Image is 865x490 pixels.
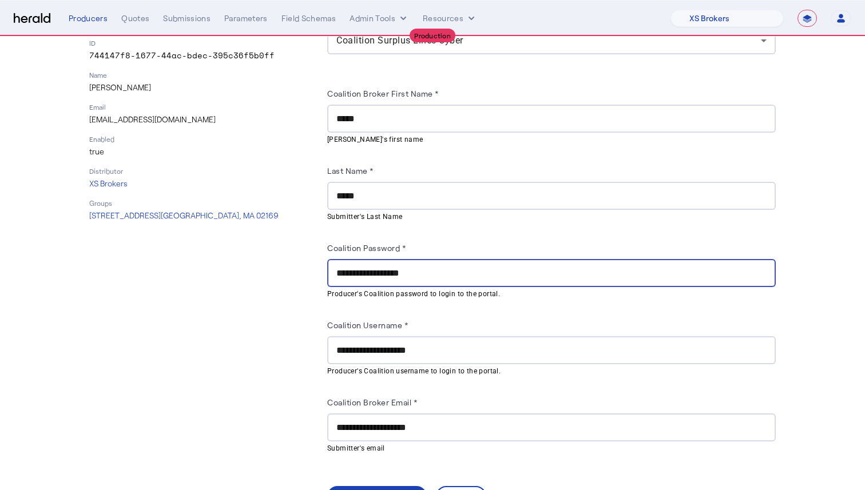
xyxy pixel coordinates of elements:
div: Submissions [163,13,211,24]
button: Resources dropdown menu [423,13,477,24]
p: 744147f8-1677-44ac-bdec-395c36f5b0ff [89,50,314,61]
p: Name [89,70,314,79]
span: Coalition Surplus Lines Cyber [336,35,463,46]
div: Production [410,29,455,42]
label: Coalition Password * [327,243,406,253]
p: [PERSON_NAME] [89,82,314,93]
mat-hint: Producer's Coalition username to login to the portal. [327,364,769,377]
label: Last Name * [327,166,374,176]
label: Coalition Broker Email * [327,397,417,407]
p: true [89,146,314,157]
div: Parameters [224,13,268,24]
div: Quotes [121,13,149,24]
mat-hint: Submitter's email [327,441,769,454]
p: Groups [89,198,314,208]
label: Coalition Username * [327,320,408,330]
p: Enabled [89,134,314,144]
mat-hint: Producer's Coalition password to login to the portal. [327,287,769,300]
p: Email [89,102,314,111]
p: XS Brokers [89,178,314,189]
mat-hint: Submitter's Last Name [327,210,769,222]
p: ID [89,38,314,47]
mat-hint: [PERSON_NAME]'s first name [327,133,769,145]
p: Distributor [89,166,314,176]
label: Coalition Broker First Name * [327,89,439,98]
span: [STREET_ADDRESS] [GEOGRAPHIC_DATA], MA 02169 [89,210,279,220]
div: Producers [69,13,108,24]
img: Herald Logo [14,13,50,24]
button: internal dropdown menu [350,13,409,24]
div: Field Schemas [281,13,336,24]
p: [EMAIL_ADDRESS][DOMAIN_NAME] [89,114,314,125]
